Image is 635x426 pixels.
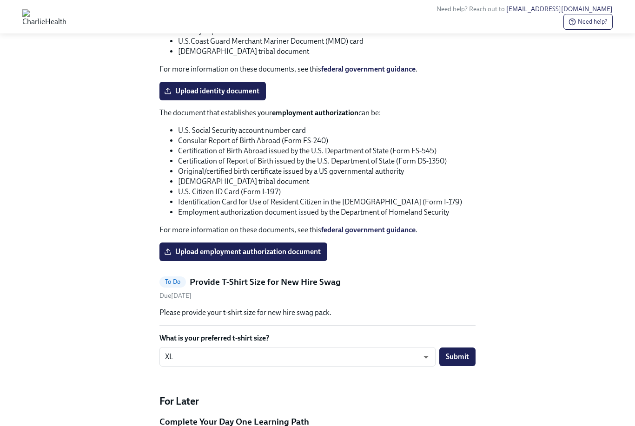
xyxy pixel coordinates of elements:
[506,5,613,13] a: [EMAIL_ADDRESS][DOMAIN_NAME]
[159,308,476,318] p: Please provide your t-shirt size for new hire swag pack.
[159,65,476,75] p: For more information on these documents, see this .
[166,248,321,257] span: Upload employment authorization document
[178,136,476,146] li: Consular Report of Birth Abroad (Form FS-240)
[159,243,327,262] label: Upload employment authorization document
[178,146,476,157] li: Certification of Birth Abroad issued by the U.S. Department of State (Form FS-545)
[439,348,476,367] button: Submit
[159,292,192,300] span: Friday, September 19th 2025, 10:00 am
[22,9,66,24] img: CharlieHealth
[178,157,476,167] li: Certification of Report of Birth issued by the U.S. Department of State (Form DS-1350)
[178,167,476,177] li: Original/certified birth certificate issued by a US governmental authority
[272,109,358,118] strong: employment authorization
[159,276,476,301] a: To DoProvide T-Shirt Size for New Hire SwagDue[DATE]
[178,177,476,187] li: [DEMOGRAPHIC_DATA] tribal document
[569,17,608,26] span: Need help?
[321,65,416,74] a: federal government guidance
[446,353,469,362] span: Submit
[178,187,476,197] li: U.S. Citizen ID Card (Form I-197)
[159,395,476,409] h4: For Later
[159,108,476,118] p: The document that establishes your can be:
[159,225,476,236] p: For more information on these documents, see this .
[159,82,266,101] label: Upload identity document
[159,279,186,286] span: To Do
[321,226,416,235] a: federal government guidance
[159,334,476,344] label: What is your preferred t-shirt size?
[178,47,476,57] li: [DEMOGRAPHIC_DATA] tribal document
[166,87,259,96] span: Upload identity document
[159,347,436,367] div: XL
[563,14,613,30] button: Need help?
[190,276,341,288] h5: Provide T-Shirt Size for New Hire Swag
[178,208,476,218] li: Employment authorization document issued by the Department of Homeland Security
[437,5,613,13] span: Need help? Reach out to
[178,197,476,208] li: Identification Card for Use of Resident Citizen in the [DEMOGRAPHIC_DATA] (Form I-179)
[178,126,476,136] li: U.S. Social Security account number card
[178,37,476,47] li: U.S.Coast Guard Merchant Mariner Document (MMD) card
